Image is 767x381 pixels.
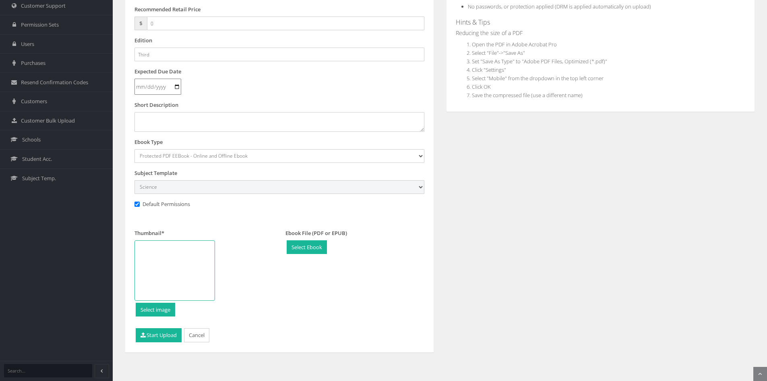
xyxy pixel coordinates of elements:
input: Default Permissions [134,202,140,207]
h4: Hints & Tips [456,19,746,26]
li: No passwords, or protection applied (DRM is applied automatically on upload) [468,2,746,11]
label: Expected Due Date [134,67,181,76]
span: Schools [22,136,41,144]
label: Ebook Type [134,138,163,146]
li: Open the PDF in Adobe Acrobat Pro [472,40,746,49]
li: Click OK [472,83,746,91]
li: Save the compressed file (use a different name) [472,91,746,100]
li: Select "File"->"Save As" [472,49,746,57]
span: Subject Temp. [22,175,56,182]
span: Resend Confirmation Codes [21,79,88,86]
label: Recommended Retail Price [134,5,201,14]
span: $ [134,17,147,30]
span: Customer Bulk Upload [21,117,75,125]
h5: Reducing the size of a PDF [456,30,746,36]
label: Subject Template [134,169,177,177]
span: Users [21,40,34,48]
span: Ebook File (PDF or EPUB) [285,229,347,237]
span: Customers [21,98,47,105]
span: Permission Sets [21,21,59,29]
span: Customer Support [21,2,66,10]
span: Purchases [21,59,45,67]
input: Search... [4,364,92,377]
label: Thumbnail* [134,229,164,237]
span: Student Acc. [22,155,52,163]
label: Default Permissions [134,200,190,208]
a: Cancel [184,328,209,342]
li: Select "Mobile" from the dropdown in the top left corner [472,74,746,83]
li: Set "Save As Type" to "Adobe PDF Files, Optimized (*.pdf)" [472,57,746,66]
label: Edition [134,36,152,45]
li: Click "Settings" [472,66,746,74]
label: Short Description [134,101,178,109]
button: Start Upload [136,328,182,342]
